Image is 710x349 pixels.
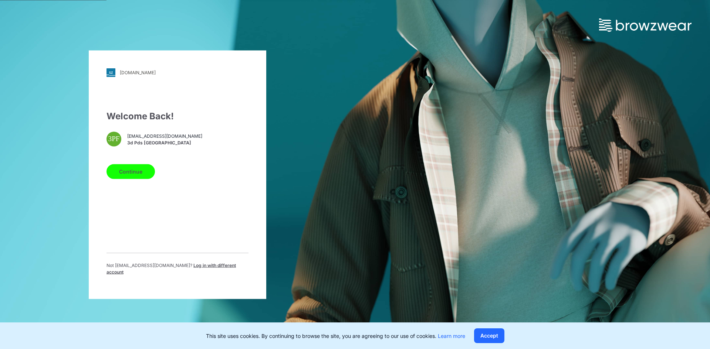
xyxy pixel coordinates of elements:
[127,140,202,146] span: 3d Pds [GEOGRAPHIC_DATA]
[599,18,692,32] img: browzwear-logo.73288ffb.svg
[106,68,248,77] a: [DOMAIN_NAME]
[438,333,465,339] a: Learn more
[206,332,465,340] p: This site uses cookies. By continuing to browse the site, you are agreeing to our use of cookies.
[106,262,248,275] p: Not [EMAIL_ADDRESS][DOMAIN_NAME] ?
[106,109,248,123] div: Welcome Back!
[127,133,202,140] span: [EMAIL_ADDRESS][DOMAIN_NAME]
[106,131,121,146] div: 3PF
[106,164,155,179] button: Continue
[120,70,156,75] div: [DOMAIN_NAME]
[474,328,504,343] button: Accept
[106,68,115,77] img: svg+xml;base64,PHN2ZyB3aWR0aD0iMjgiIGhlaWdodD0iMjgiIHZpZXdCb3g9IjAgMCAyOCAyOCIgZmlsbD0ibm9uZSIgeG...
